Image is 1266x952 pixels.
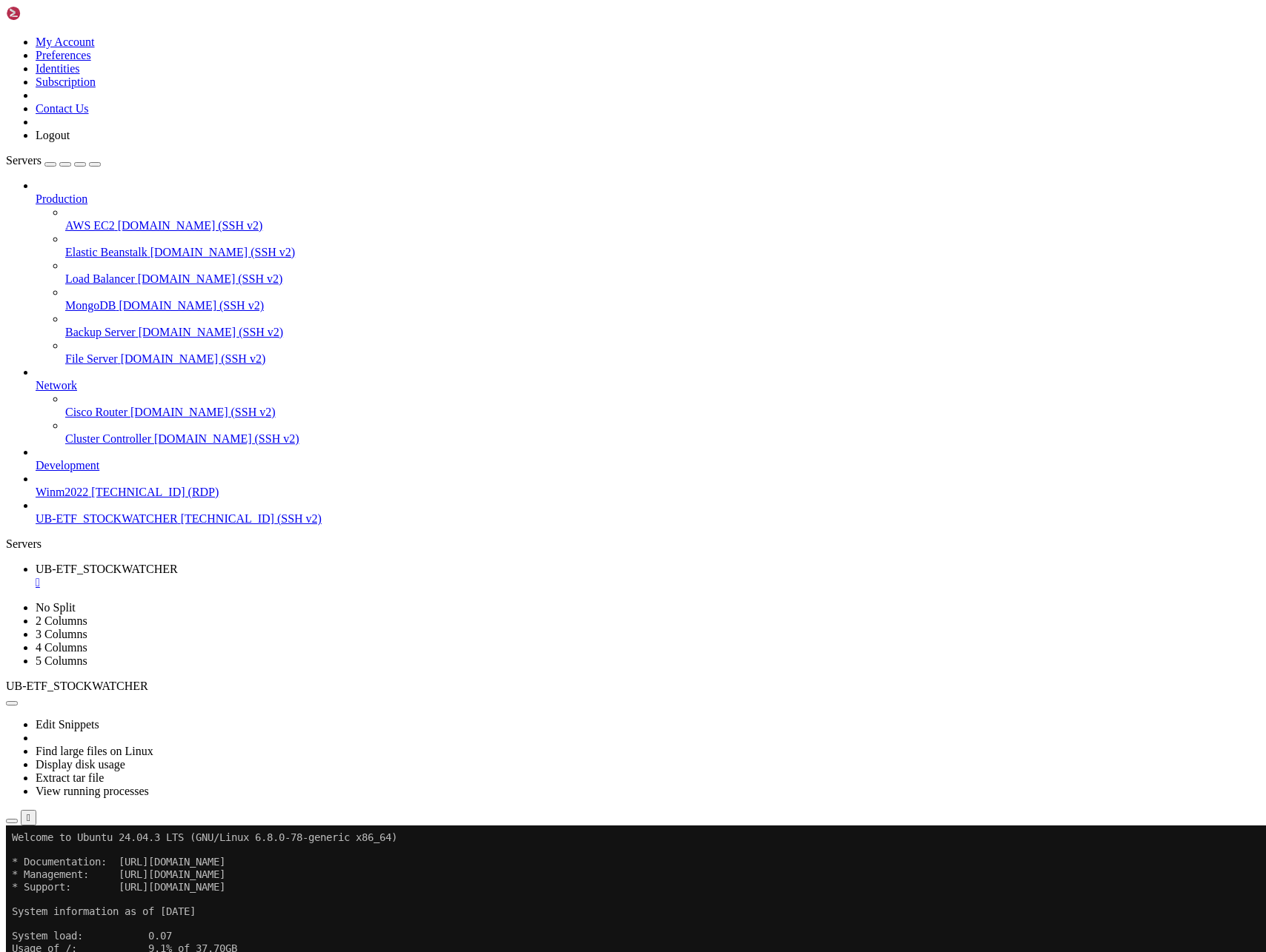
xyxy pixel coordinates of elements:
[65,326,1260,339] a: Backup Server [DOMAIN_NAME] (SSH v2)
[121,352,266,365] span: [DOMAIN_NAME] (SSH v2)
[36,718,99,731] a: Edit Snippets
[36,192,87,205] span: Production
[65,432,151,445] span: Cluster Controller
[65,392,1260,419] li: Cisco Router [DOMAIN_NAME] (SSH v2)
[36,486,1260,499] a: Winm2022 [TECHNICAL_ID] (RDP)
[6,400,1073,412] x-row: : $
[36,366,1260,446] li: Network
[125,400,130,412] span: ~
[6,117,1073,130] x-row: Usage of /: 9.1% of 37.70GB
[65,246,1260,259] a: Elastic Beanstalk [DOMAIN_NAME] (SSH v2)
[139,326,284,338] span: [DOMAIN_NAME] (SSH v2)
[36,628,87,640] a: 3 Columns
[6,252,1073,265] x-row: [URL][DOMAIN_NAME]
[21,810,36,825] button: 
[6,277,1073,289] x-row: Expanded Security Maintenance for Applications is not enabled.
[6,6,1073,19] x-row: Welcome to Ubuntu 24.04.3 LTS (GNU/Linux 6.8.0-78-generic x86_64)
[6,326,1073,338] x-row: Enable ESM Apps to receive additional future security updates.
[6,154,42,167] span: Servers
[65,219,1260,232] a: AWS EC2 [DOMAIN_NAME] (SSH v2)
[36,192,1260,206] a: Production
[36,379,1260,392] a: Network
[65,419,1260,446] li: Cluster Controller [DOMAIN_NAME] (SSH v2)
[65,272,1260,286] a: Load Balancer [DOMAIN_NAME] (SSH v2)
[6,6,91,21] img: Shellngn
[27,812,30,823] div: 
[36,512,178,525] span: UB-ETF_STOCKWATCHER
[36,102,89,115] a: Contact Us
[36,62,80,75] a: Identities
[65,339,1260,366] li: File Server [DOMAIN_NAME] (SSH v2)
[36,745,153,757] a: Find large files on Linux
[118,219,263,232] span: [DOMAIN_NAME] (SSH v2)
[130,406,276,418] span: [DOMAIN_NAME] (SSH v2)
[36,472,1260,499] li: Winm2022 [TECHNICAL_ID] (RDP)
[181,512,322,525] span: [TECHNICAL_ID] (SSH v2)
[6,387,1073,400] x-row: Last login: [DATE] from [TECHNICAL_ID]
[65,326,136,338] span: Backup Server
[36,576,1260,589] a: 
[36,379,77,392] span: Network
[36,601,76,614] a: No Split
[6,154,1073,167] x-row: Processes: 121
[154,432,299,445] span: [DOMAIN_NAME] (SSH v2)
[65,206,1260,232] li: AWS EC2 [DOMAIN_NAME] (SSH v2)
[6,375,1073,388] x-row: You have new mail.
[6,154,101,167] a: Servers
[65,432,1260,446] a: Cluster Controller [DOMAIN_NAME] (SSH v2)
[36,49,91,61] a: Preferences
[6,537,1260,551] div: Servers
[36,129,70,141] a: Logout
[6,80,1073,93] x-row: System information as of [DATE]
[65,406,127,418] span: Cisco Router
[6,129,1073,141] x-row: Memory usage: 23%
[65,352,1260,366] a: File Server [DOMAIN_NAME] (SSH v2)
[36,36,95,48] a: My Account
[6,178,1073,191] x-row: IPv4 address for ens3: [TECHNICAL_ID]
[65,299,116,312] span: MongoDB
[36,563,1260,589] a: UB-ETF_STOCKWATCHER
[91,486,219,498] span: [TECHNICAL_ID] (RDP)
[6,400,119,412] span: ubuntu@vps-d35ccc65
[36,614,87,627] a: 2 Columns
[36,179,1260,366] li: Production
[6,227,1073,240] x-row: just raised the bar for easy, resilient and secure K8s cluster deployment.
[65,259,1260,286] li: Load Balancer [DOMAIN_NAME] (SSH v2)
[36,459,99,472] span: Development
[6,56,1073,68] x-row: * Support: [URL][DOMAIN_NAME]
[65,352,118,365] span: File Server
[150,400,156,412] div: (23, 32)
[138,272,283,285] span: [DOMAIN_NAME] (SSH v2)
[65,312,1260,339] li: Backup Server [DOMAIN_NAME] (SSH v2)
[36,758,125,771] a: Display disk usage
[36,446,1260,472] li: Development
[36,486,88,498] span: Winm2022
[36,654,87,667] a: 5 Columns
[65,286,1260,312] li: MongoDB [DOMAIN_NAME] (SSH v2)
[6,104,1073,117] x-row: System load: 0.07
[65,299,1260,312] a: MongoDB [DOMAIN_NAME] (SSH v2)
[65,272,135,285] span: Load Balancer
[36,499,1260,526] li: UB-ETF_STOCKWATCHER [TECHNICAL_ID] (SSH v2)
[6,338,1073,351] x-row: See [URL][DOMAIN_NAME] or run: sudo pro status
[65,219,115,232] span: AWS EC2
[65,232,1260,259] li: Elastic Beanstalk [DOMAIN_NAME] (SSH v2)
[6,30,1073,43] x-row: * Documentation: [URL][DOMAIN_NAME]
[36,459,1260,472] a: Development
[6,141,1073,154] x-row: Swap usage: 0%
[36,785,149,797] a: View running processes
[36,771,104,784] a: Extract tar file
[36,76,96,88] a: Subscription
[6,190,1073,203] x-row: IPv6 address for ens3: [TECHNICAL_ID]
[119,299,264,312] span: [DOMAIN_NAME] (SSH v2)
[6,43,1073,56] x-row: * Management: [URL][DOMAIN_NAME]
[36,563,178,575] span: UB-ETF_STOCKWATCHER
[36,641,87,654] a: 4 Columns
[150,246,296,258] span: [DOMAIN_NAME] (SSH v2)
[6,215,1073,228] x-row: * Strictly confined Kubernetes makes edge and IoT secure. Learn how MicroK8s
[65,246,148,258] span: Elastic Beanstalk
[6,301,1073,314] x-row: 0 updates can be applied immediately.
[65,406,1260,419] a: Cisco Router [DOMAIN_NAME] (SSH v2)
[6,166,1073,178] x-row: Users logged in: 0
